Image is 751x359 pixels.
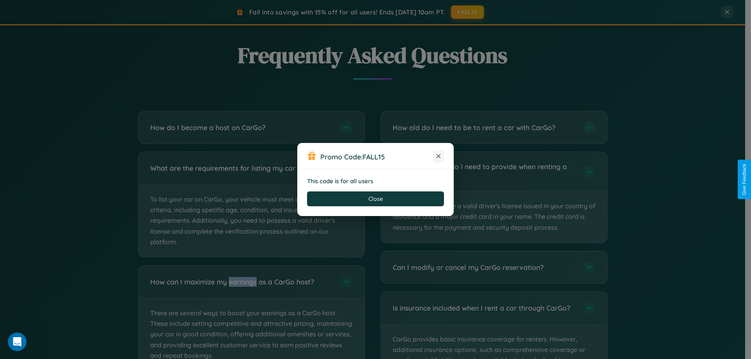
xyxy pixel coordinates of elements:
strong: This code is for all users [307,177,373,185]
div: Give Feedback [742,164,747,195]
button: Close [307,191,444,206]
b: FALL15 [363,152,385,161]
iframe: Intercom live chat [8,332,27,351]
h3: Promo Code: [320,152,433,161]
